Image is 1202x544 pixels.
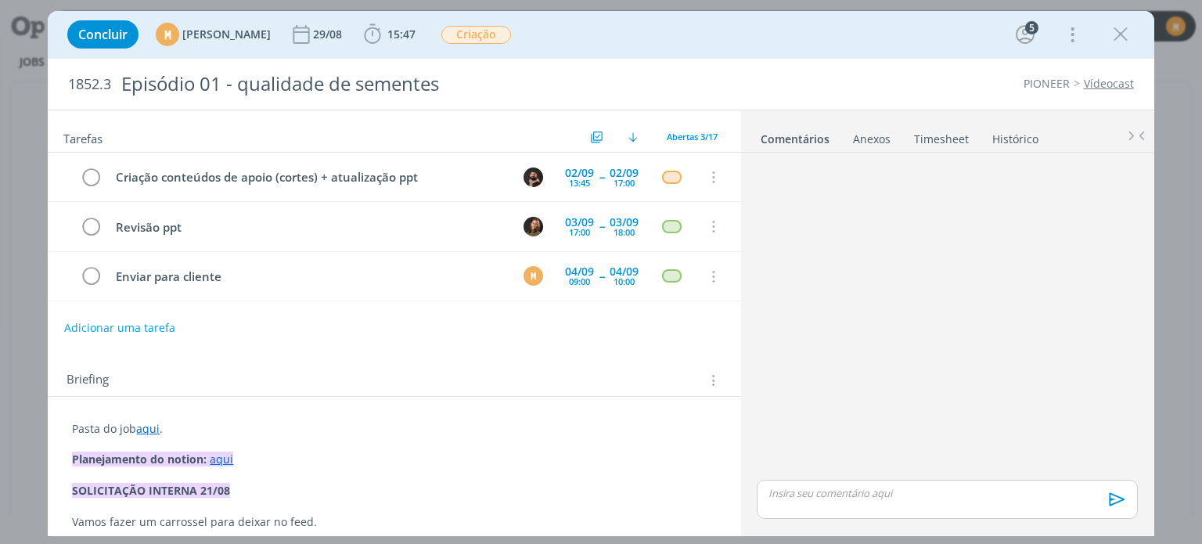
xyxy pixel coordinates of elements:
div: Revisão ppt [109,218,509,237]
div: 18:00 [614,228,635,236]
span: Concluir [78,28,128,41]
a: PIONEER [1024,76,1070,91]
strong: SOLICITAÇÃO INTERNA 21/08 [72,483,230,498]
span: Briefing [67,370,109,391]
div: Enviar para cliente [109,267,509,286]
a: Timesheet [913,124,970,147]
div: 02/09 [565,168,594,178]
div: 02/09 [610,168,639,178]
div: 13:45 [569,178,590,187]
div: 17:00 [569,228,590,236]
a: Vídeocast [1084,76,1134,91]
a: Histórico [991,124,1039,147]
p: Vamos fazer um carrossel para deixar no feed. [72,514,716,530]
div: 04/09 [565,266,594,277]
span: -- [599,171,604,182]
div: 17:00 [614,178,635,187]
button: Criação [441,25,512,45]
button: M[PERSON_NAME] [156,23,271,46]
div: 29/08 [313,29,345,40]
a: aqui [136,421,160,436]
span: 15:47 [387,27,416,41]
span: Tarefas [63,128,103,146]
div: 03/09 [565,217,594,228]
div: 09:00 [569,277,590,286]
div: M [524,266,543,286]
button: 5 [1013,22,1038,47]
button: J [522,214,545,238]
button: D [522,165,545,189]
span: -- [599,221,604,232]
span: -- [599,271,604,282]
a: Comentários [760,124,830,147]
a: aqui [210,452,233,467]
div: 5 [1025,21,1038,34]
img: D [524,168,543,187]
div: 03/09 [610,217,639,228]
div: Episódio 01 - qualidade de sementes [114,65,683,103]
div: 04/09 [610,266,639,277]
button: Adicionar uma tarefa [63,314,176,342]
img: arrow-down.svg [628,132,638,142]
span: Abertas 3/17 [667,131,718,142]
p: Pasta do job . [72,421,716,437]
div: dialog [48,11,1153,536]
span: 1852.3 [68,76,111,93]
button: Concluir [67,20,139,49]
span: Criação [441,26,511,44]
div: Anexos [853,131,891,147]
div: Criação conteúdos de apoio (cortes) + atualização ppt [109,168,509,187]
img: J [524,217,543,236]
strong: Planejamento do notion: [72,452,207,467]
button: M [522,265,545,288]
div: M [156,23,179,46]
span: [PERSON_NAME] [182,29,271,40]
div: 10:00 [614,277,635,286]
button: 15:47 [360,22,419,47]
